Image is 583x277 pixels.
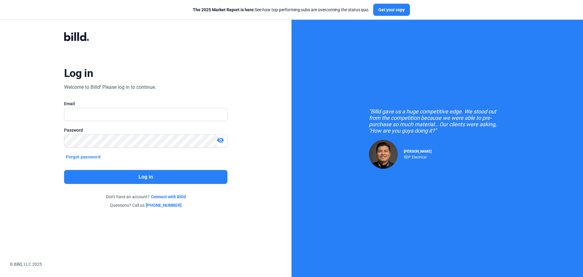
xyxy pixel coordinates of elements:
div: Log in [64,67,93,80]
mat-icon: visibility_off [217,137,224,144]
button: Forgot password [64,154,102,160]
div: See how top-performing subs are overcoming the status quo. [193,7,370,13]
span: [PERSON_NAME] [404,149,431,154]
button: Log in [64,170,227,184]
div: Don't have an account? [64,194,227,200]
div: RDP Electrical [404,154,431,159]
a: [PHONE_NUMBER] [146,202,182,208]
a: Connect with Billd [151,194,186,200]
img: Raul Pacheco [369,140,398,169]
div: Questions? Call us [64,202,227,208]
div: Welcome to Billd! Please log in to continue. [64,84,156,91]
div: "Billd gave us a huge competitive edge. We stood out from the competition because we were able to... [369,108,506,134]
button: Get your copy [373,4,410,16]
div: Password [64,127,227,133]
div: Email [64,101,227,107]
span: The 2025 Market Report is here: [193,7,255,12]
